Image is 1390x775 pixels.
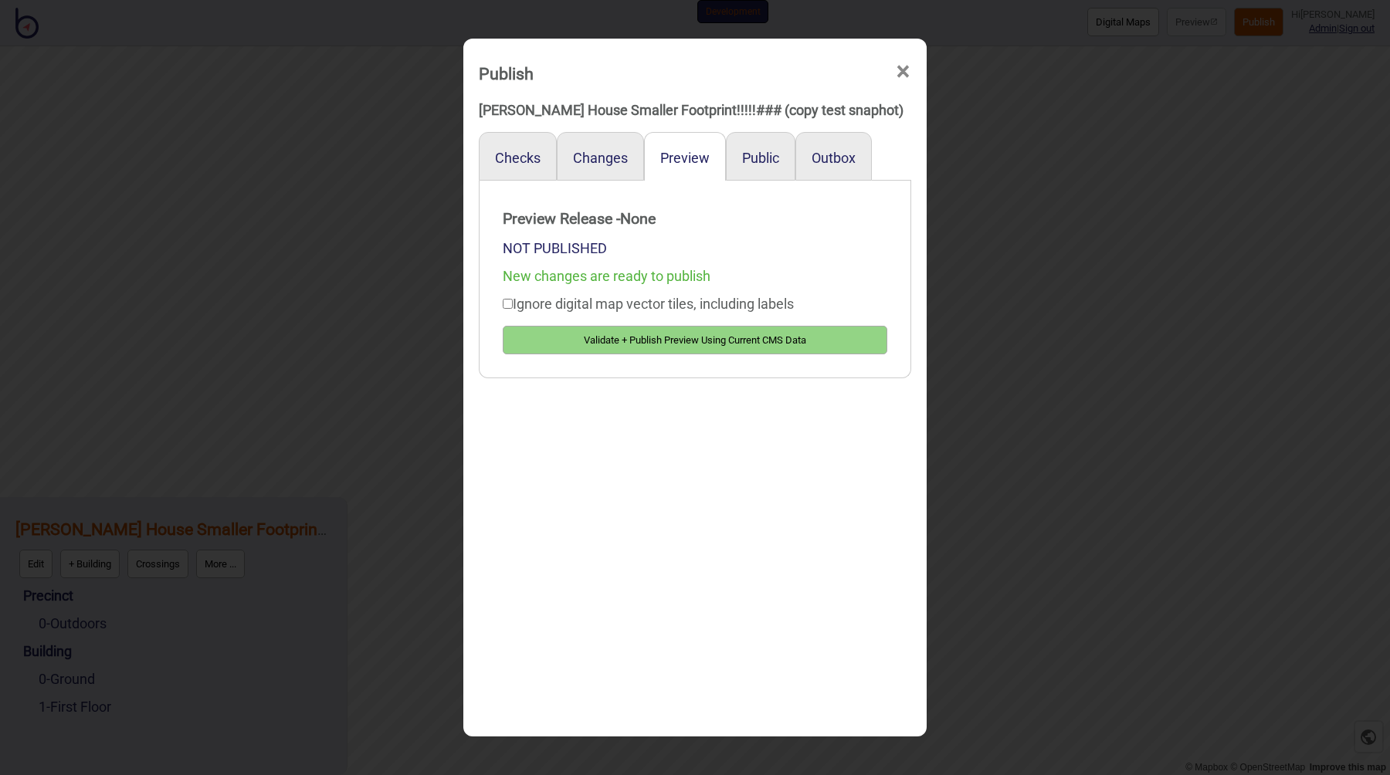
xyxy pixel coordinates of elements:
[479,96,911,124] div: [PERSON_NAME] House Smaller Footprint!!!!!### (copy test snaphot)
[479,57,534,90] div: Publish
[503,235,887,262] div: NOT PUBLISHED
[495,150,541,166] button: Checks
[573,150,628,166] button: Changes
[503,204,887,235] strong: Preview Release - None
[812,150,856,166] button: Outbox
[895,46,911,97] span: ×
[503,299,513,309] input: Ignore digital map vector tiles, including labels
[742,150,779,166] button: Public
[503,262,887,290] div: New changes are ready to publish
[503,326,887,354] button: Validate + Publish Preview Using Current CMS Data
[660,150,710,166] button: Preview
[503,296,794,312] label: Ignore digital map vector tiles, including labels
